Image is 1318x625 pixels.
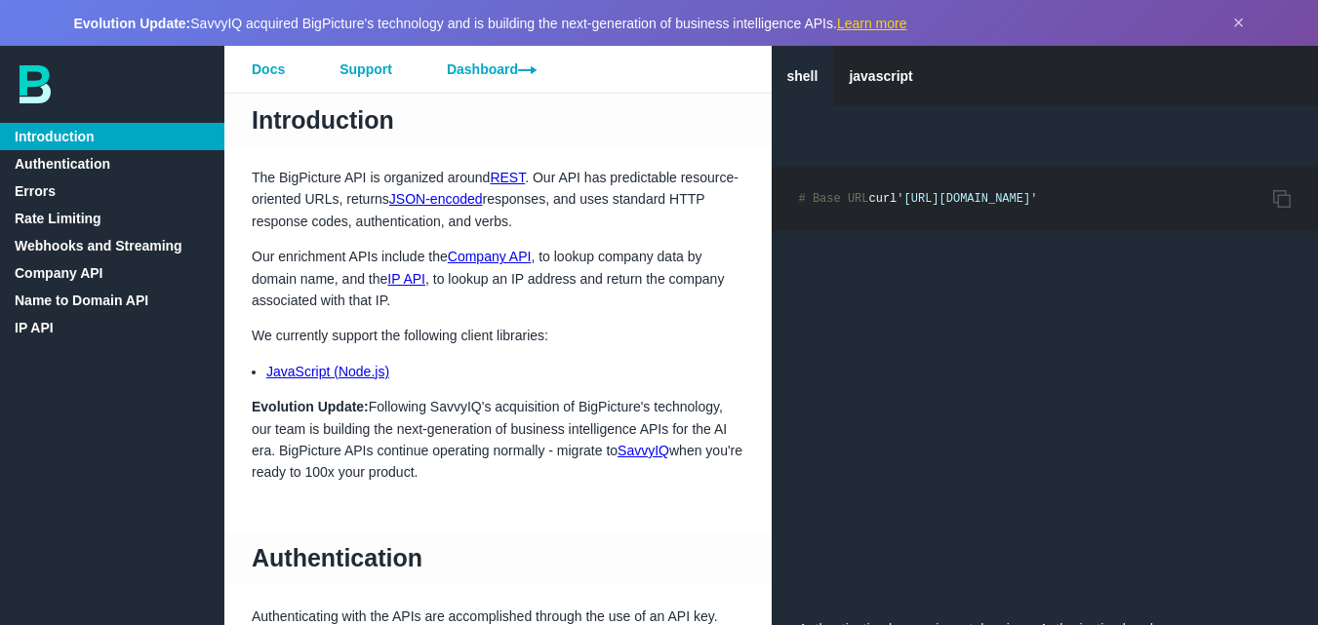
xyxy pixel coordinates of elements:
[266,364,389,379] a: JavaScript (Node.js)
[618,443,669,458] a: SavvyIQ
[224,396,772,484] p: Following SavvyIQ's acquisition of BigPicture's technology, our team is building the next-generat...
[224,46,312,93] a: Docs
[772,46,834,106] a: shell
[387,271,425,287] a: IP API
[1233,12,1245,34] button: Dismiss announcement
[20,65,51,103] img: bp-logo-B-teal.svg
[224,325,772,346] p: We currently support the following client libraries:
[224,532,772,585] h1: Authentication
[419,46,564,93] a: Dashboard
[252,399,369,414] strong: Evolution Update:
[312,46,419,93] a: Support
[389,191,483,207] a: JSON-encoded
[833,46,928,106] a: javascript
[897,192,1037,206] span: '[URL][DOMAIN_NAME]'
[74,16,907,31] span: SavvyIQ acquired BigPicture's technology and is building the next-generation of business intellig...
[74,16,191,31] strong: Evolution Update:
[837,16,907,31] a: Learn more
[224,246,772,311] p: Our enrichment APIs include the , to lookup company data by domain name, and the , to lookup an I...
[224,94,772,146] h1: Introduction
[448,249,532,264] a: Company API
[799,192,1038,206] code: curl
[799,192,869,206] span: # Base URL
[224,167,772,232] p: The BigPicture API is organized around . Our API has predictable resource-oriented URLs, returns ...
[490,170,525,185] a: REST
